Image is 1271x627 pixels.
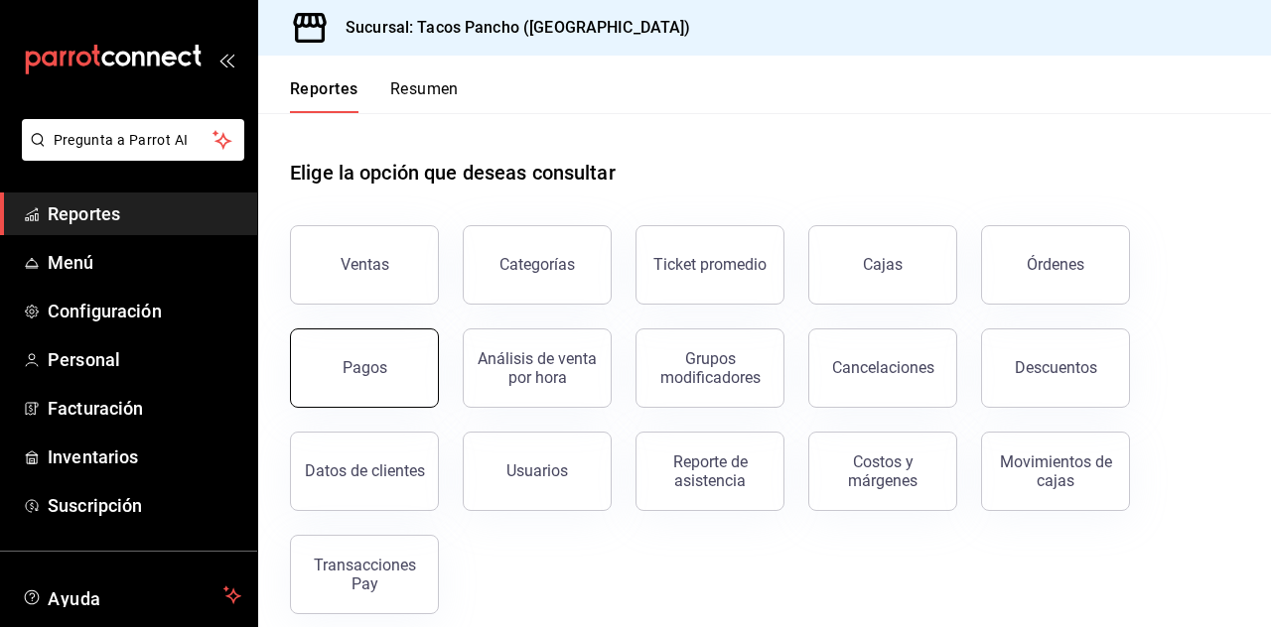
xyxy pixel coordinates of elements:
div: navigation tabs [290,79,459,113]
button: Reporte de asistencia [635,432,784,511]
span: Menú [48,249,241,276]
button: Transacciones Pay [290,535,439,614]
div: Grupos modificadores [648,349,772,387]
button: Costos y márgenes [808,432,957,511]
div: Cajas [863,253,904,277]
h1: Elige la opción que deseas consultar [290,158,616,188]
div: Movimientos de cajas [994,452,1117,490]
div: Reporte de asistencia [648,452,772,490]
span: Suscripción [48,492,241,519]
button: open_drawer_menu [218,52,234,67]
div: Ventas [341,255,389,274]
a: Pregunta a Parrot AI [14,144,244,165]
div: Transacciones Pay [303,556,426,593]
div: Costos y márgenes [821,452,944,490]
button: Pagos [290,328,439,408]
button: Resumen [390,79,459,113]
button: Órdenes [981,225,1130,305]
div: Categorías [499,255,575,274]
button: Ventas [290,225,439,305]
h3: Sucursal: Tacos Pancho ([GEOGRAPHIC_DATA]) [330,16,691,40]
button: Grupos modificadores [635,328,784,408]
a: Cajas [808,225,957,305]
button: Pregunta a Parrot AI [22,119,244,161]
span: Configuración [48,298,241,324]
button: Análisis de venta por hora [463,328,612,408]
span: Inventarios [48,443,241,470]
span: Reportes [48,200,241,227]
button: Categorías [463,225,612,305]
span: Pregunta a Parrot AI [54,130,213,151]
div: Ticket promedio [653,255,767,274]
span: Personal [48,346,241,373]
button: Reportes [290,79,358,113]
button: Descuentos [981,328,1130,408]
button: Datos de clientes [290,432,439,511]
span: Ayuda [48,583,215,607]
button: Cancelaciones [808,328,957,408]
div: Descuentos [1015,358,1097,377]
div: Cancelaciones [832,358,934,377]
button: Ticket promedio [635,225,784,305]
button: Usuarios [463,432,612,511]
div: Órdenes [1027,255,1084,274]
span: Facturación [48,395,241,422]
div: Análisis de venta por hora [476,349,599,387]
div: Usuarios [506,461,568,480]
button: Movimientos de cajas [981,432,1130,511]
div: Pagos [343,358,387,377]
div: Datos de clientes [305,461,425,480]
